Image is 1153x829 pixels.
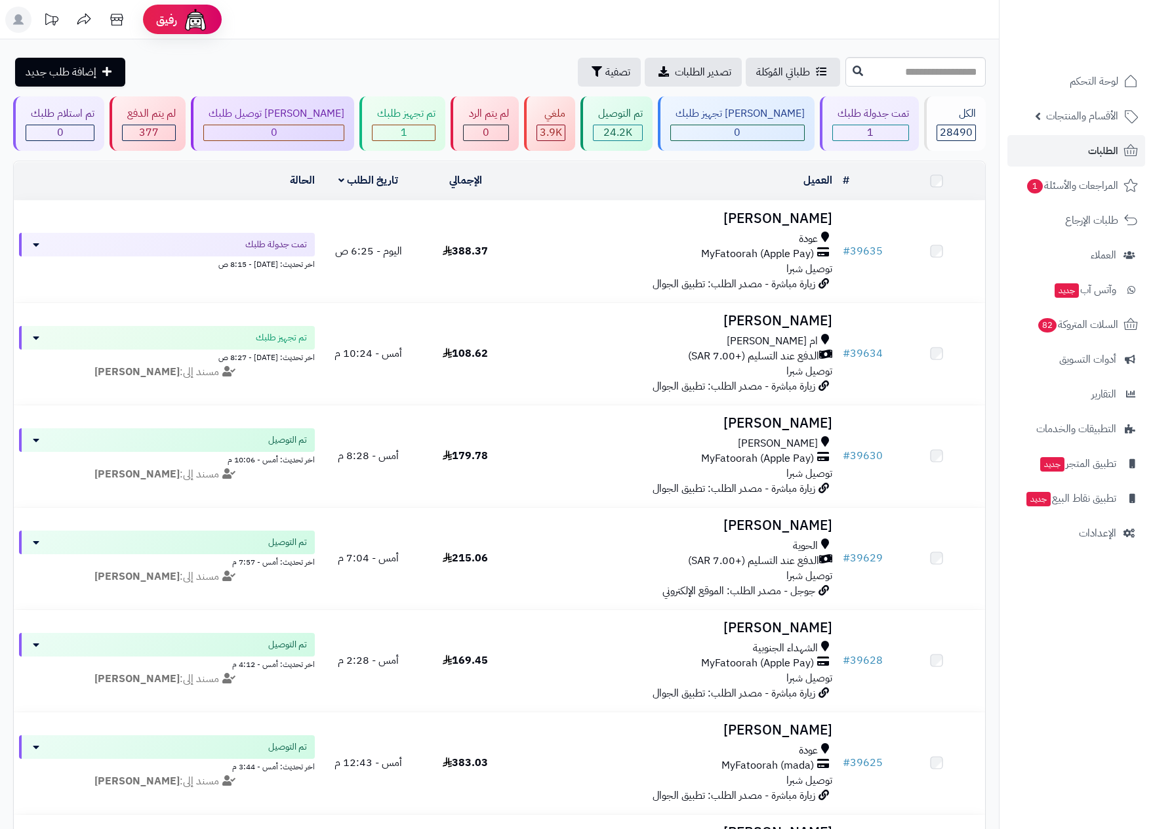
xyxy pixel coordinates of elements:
div: 1 [373,125,435,140]
a: السلات المتروكة82 [1007,309,1145,340]
a: وآتس آبجديد [1007,274,1145,306]
a: إضافة طلب جديد [15,58,125,87]
span: 377 [139,125,159,140]
span: جديد [1040,457,1064,472]
a: المراجعات والأسئلة1 [1007,170,1145,201]
div: اخر تحديث: أمس - 3:44 م [19,759,315,773]
a: # [843,172,849,188]
span: تصفية [605,64,630,80]
span: أمس - 2:28 م [338,653,399,668]
button: تصفية [578,58,641,87]
div: اخر تحديث: [DATE] - 8:27 ص [19,350,315,363]
span: توصيل شبرا [786,670,832,686]
a: #39630 [843,448,883,464]
div: مسند إلى: [9,467,325,482]
span: تطبيق المتجر [1039,455,1116,473]
span: توصيل شبرا [786,363,832,379]
div: تمت جدولة طلبك [832,106,909,121]
strong: [PERSON_NAME] [94,569,180,584]
div: 0 [204,125,344,140]
span: تم التوصيل [268,434,307,447]
h3: [PERSON_NAME] [519,313,832,329]
div: 0 [671,125,804,140]
span: 108.62 [443,346,488,361]
div: [PERSON_NAME] تجهيز طلبك [670,106,805,121]
span: # [843,448,850,464]
span: تطبيق نقاط البيع [1025,489,1116,508]
h3: [PERSON_NAME] [519,211,832,226]
span: 179.78 [443,448,488,464]
span: MyFatoorah (Apple Pay) [701,451,814,466]
h3: [PERSON_NAME] [519,620,832,636]
div: ملغي [536,106,565,121]
span: توصيل شبرا [786,773,832,788]
span: 24.2K [603,125,632,140]
span: عودة [799,232,818,247]
div: 3880 [537,125,565,140]
a: [PERSON_NAME] تجهيز طلبك 0 [655,96,817,151]
span: 0 [734,125,740,140]
a: تم تجهيز طلبك 1 [357,96,448,151]
a: تحديثات المنصة [35,7,68,36]
span: تم التوصيل [268,638,307,651]
span: تصدير الطلبات [675,64,731,80]
span: 82 [1038,318,1057,333]
span: طلبات الإرجاع [1065,211,1118,230]
div: اخر تحديث: أمس - 7:57 م [19,554,315,568]
a: الكل28490 [921,96,988,151]
div: 0 [464,125,508,140]
span: 215.06 [443,550,488,566]
span: زيارة مباشرة - مصدر الطلب: تطبيق الجوال [653,378,815,394]
span: 169.45 [443,653,488,668]
span: الدفع عند التسليم (+7.00 SAR) [688,554,819,569]
a: ملغي 3.9K [521,96,578,151]
span: أمس - 8:28 م [338,448,399,464]
a: طلباتي المُوكلة [746,58,840,87]
span: عودة [799,743,818,758]
span: تم تجهيز طلبك [256,331,307,344]
span: توصيل شبرا [786,568,832,584]
span: الإعدادات [1079,524,1116,542]
a: تصدير الطلبات [645,58,742,87]
div: مسند إلى: [9,365,325,380]
div: اخر تحديث: أمس - 4:12 م [19,657,315,670]
div: 1 [833,125,908,140]
span: وآتس آب [1053,281,1116,299]
span: تم التوصيل [268,740,307,754]
h3: [PERSON_NAME] [519,518,832,533]
span: # [843,243,850,259]
span: زيارة مباشرة - مصدر الطلب: تطبيق الجوال [653,481,815,496]
strong: [PERSON_NAME] [94,671,180,687]
span: الشهداء الجنوبية [753,641,818,656]
span: التطبيقات والخدمات [1036,420,1116,438]
span: MyFatoorah (Apple Pay) [701,656,814,671]
span: طلباتي المُوكلة [756,64,810,80]
span: توصيل شبرا [786,261,832,277]
span: رفيق [156,12,177,28]
span: MyFatoorah (Apple Pay) [701,247,814,262]
span: التقارير [1091,385,1116,403]
span: 1 [401,125,407,140]
a: تطبيق نقاط البيعجديد [1007,483,1145,514]
span: 0 [483,125,489,140]
div: 377 [123,125,175,140]
div: تم التوصيل [593,106,643,121]
span: أمس - 10:24 م [334,346,402,361]
h3: [PERSON_NAME] [519,723,832,738]
span: [PERSON_NAME] [738,436,818,451]
a: لم يتم الرد 0 [448,96,521,151]
span: لوحة التحكم [1070,72,1118,91]
span: زيارة مباشرة - مصدر الطلب: تطبيق الجوال [653,685,815,701]
span: 383.03 [443,755,488,771]
span: جديد [1055,283,1079,298]
span: الأقسام والمنتجات [1046,107,1118,125]
a: [PERSON_NAME] توصيل طلبك 0 [188,96,357,151]
img: ai-face.png [182,7,209,33]
span: الطلبات [1088,142,1118,160]
a: تطبيق المتجرجديد [1007,448,1145,479]
a: #39635 [843,243,883,259]
span: المراجعات والأسئلة [1026,176,1118,195]
div: مسند إلى: [9,672,325,687]
span: # [843,550,850,566]
span: 0 [57,125,64,140]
